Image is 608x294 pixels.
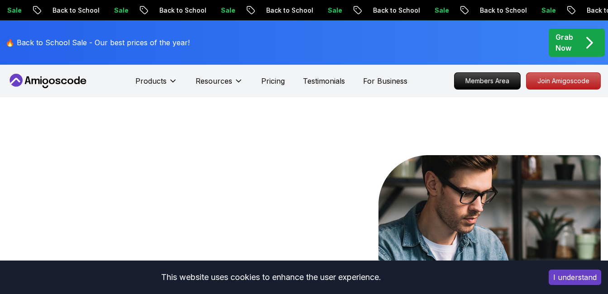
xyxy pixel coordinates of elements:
p: Back to School [15,6,77,15]
button: Resources [196,76,243,94]
p: Sale [290,6,319,15]
p: Back to School [229,6,290,15]
a: Members Area [454,72,521,90]
a: For Business [363,76,407,86]
p: Back to School [335,6,397,15]
p: Back to School [442,6,504,15]
h1: Go From Learning to Hired: Master Java, Spring Boot & Cloud Skills That Get You the [7,155,246,286]
button: Accept cookies [549,270,601,285]
p: 🔥 Back to School Sale - Our best prices of the year! [5,37,190,48]
a: Testimonials [303,76,345,86]
button: Products [135,76,177,94]
div: This website uses cookies to enhance the user experience. [7,267,535,287]
p: Join Amigoscode [527,73,600,89]
p: Grab Now [555,32,573,53]
a: Pricing [261,76,285,86]
p: Sale [397,6,426,15]
p: Sale [183,6,212,15]
p: Resources [196,76,232,86]
p: Sale [77,6,105,15]
p: Products [135,76,167,86]
a: Join Amigoscode [526,72,601,90]
p: Sale [504,6,533,15]
p: Back to School [122,6,183,15]
p: Members Area [455,73,520,89]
